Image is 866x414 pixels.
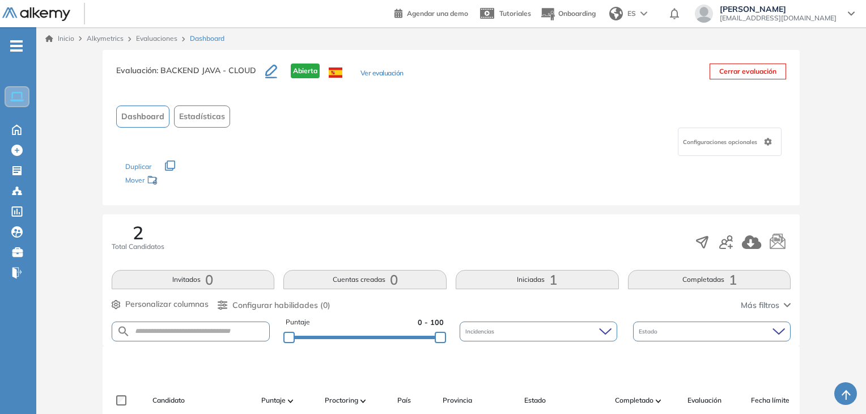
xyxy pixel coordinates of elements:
span: Estadísticas [179,111,225,122]
button: Estadísticas [174,105,230,128]
div: Estado [633,322,791,341]
img: SEARCH_ALT [117,324,130,339]
span: Tutoriales [499,9,531,18]
span: Duplicar [125,162,151,171]
a: Inicio [45,33,74,44]
span: Candidato [152,395,185,405]
span: País [397,395,411,405]
img: ESP [329,67,342,78]
img: Logo [2,7,70,22]
span: 0 - 100 [418,317,444,328]
span: ES [627,9,636,19]
div: Configuraciones opcionales [678,128,782,156]
span: Puntaje [286,317,310,328]
span: Proctoring [325,395,358,405]
span: Total Candidatos [112,242,164,252]
span: [PERSON_NAME] [720,5,837,14]
h3: Evaluación [116,64,265,87]
span: Dashboard [190,33,224,44]
span: 2 [133,223,143,242]
span: Estado [639,327,660,336]
a: Evaluaciones [136,34,177,43]
span: Completado [615,395,653,405]
button: Cerrar evaluación [710,64,786,79]
i: - [10,45,23,47]
button: Personalizar columnas [112,298,209,310]
span: Personalizar columnas [125,298,209,310]
button: Dashboard [116,105,169,128]
span: Puntaje [261,395,286,405]
span: Dashboard [121,111,164,122]
img: [missing "en.ARROW_ALT" translation] [656,399,661,403]
span: Estado [524,395,546,405]
span: Evaluación [687,395,721,405]
span: Configurar habilidades (0) [232,299,330,311]
img: [missing "en.ARROW_ALT" translation] [288,399,294,403]
img: [missing "en.ARROW_ALT" translation] [360,399,366,403]
span: Incidencias [465,327,496,336]
img: world [609,7,623,20]
span: Alkymetrics [87,34,124,43]
span: Más filtros [741,299,779,311]
button: Más filtros [741,299,791,311]
button: Completadas1 [628,270,791,289]
div: Incidencias [460,322,617,341]
span: Agendar una demo [407,9,468,18]
span: : BACKEND JAVA - CLOUD [156,65,256,75]
button: Onboarding [540,2,596,26]
div: Mover [125,171,239,192]
button: Ver evaluación [360,68,404,80]
button: Iniciadas1 [456,270,619,289]
span: [EMAIL_ADDRESS][DOMAIN_NAME] [720,14,837,23]
span: Onboarding [558,9,596,18]
img: arrow [640,11,647,16]
span: Provincia [443,395,472,405]
button: Configurar habilidades (0) [218,299,330,311]
span: Configuraciones opcionales [683,138,759,146]
span: Abierta [291,64,320,78]
button: Cuentas creadas0 [283,270,447,289]
span: Fecha límite [751,395,789,405]
button: Invitados0 [112,270,275,289]
a: Agendar una demo [394,6,468,19]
